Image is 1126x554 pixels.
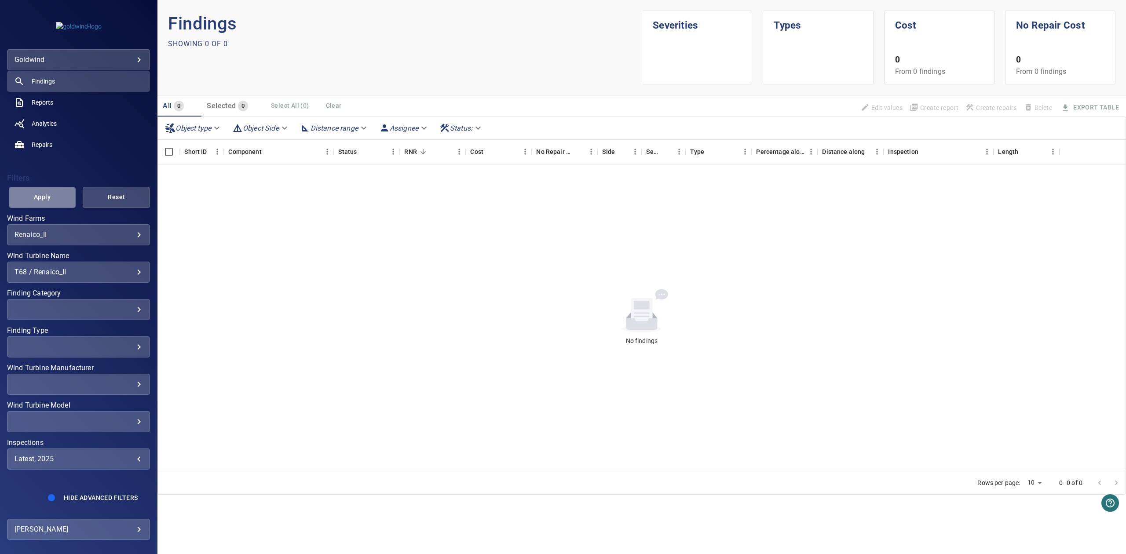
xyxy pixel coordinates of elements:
div: Side [602,139,615,164]
a: findings active [7,71,150,92]
label: Finding Type [7,327,150,334]
div: Assignee [376,120,432,136]
div: 10 [1024,476,1045,489]
div: Distance along [818,139,884,164]
div: goldwind [7,49,150,70]
span: From 0 findings [895,67,945,76]
div: Inspection [888,139,918,164]
span: 0 [238,101,248,111]
div: Wind Turbine Name [7,262,150,283]
em: Object type [175,124,211,132]
button: Menu [453,145,466,158]
p: 0–0 of 0 [1059,478,1082,487]
button: Hide Advanced Filters [58,491,143,505]
div: Status [338,139,357,164]
div: Wind Farms [7,224,150,245]
button: Menu [211,145,224,158]
span: Findings that are included in repair orders can not be deleted [1020,100,1056,115]
div: No Repair Cost [532,139,598,164]
span: 0 [174,101,184,111]
div: Wind Turbine Model [7,411,150,432]
span: All [163,102,172,110]
button: Menu [673,145,686,158]
p: Rows per page: [977,478,1020,487]
div: Percentage along [756,139,804,164]
span: Apply [20,192,65,203]
div: Side [598,139,642,164]
a: repairs noActive [7,134,150,155]
button: Menu [804,145,818,158]
button: Reset [83,187,150,208]
span: Apply the latest inspection filter to create repairs [962,100,1020,115]
em: Distance range [311,124,358,132]
div: Inspections [7,448,150,470]
div: goldwind [15,53,143,67]
div: Projected additional costs incurred by waiting 1 year to repair. This is a function of possible i... [536,139,572,164]
div: Status [334,139,400,164]
div: Inspection [884,139,994,164]
div: Distance along [822,139,865,164]
button: Apply [9,187,76,208]
div: Component [224,139,334,164]
button: Menu [387,145,400,158]
p: 0 [1016,54,1104,66]
div: Repair Now Ratio: The ratio of the additional incurred cost of repair in 1 year and the cost of r... [404,139,417,164]
h1: Types [774,11,862,33]
div: T68 / Renaico_II [15,268,143,276]
span: Selected [207,102,236,110]
div: Component [228,139,261,164]
button: Menu [738,145,752,158]
div: Type [686,139,752,164]
span: Repairs [32,140,52,149]
button: Sort [357,146,369,158]
em: Status : [450,124,472,132]
a: reports noActive [7,92,150,113]
div: Severity [642,139,686,164]
div: Distance range [296,120,372,136]
div: RNR [400,139,466,164]
button: Menu [629,145,642,158]
div: Finding Type [7,336,150,357]
em: Object Side [243,124,279,132]
button: Menu [585,145,598,158]
span: From 0 findings [1016,67,1066,76]
p: Showing 0 of 0 [168,39,228,49]
button: Menu [980,145,994,158]
div: Object type [161,120,225,136]
div: Short ID [184,139,207,164]
div: Severity [646,139,660,164]
button: Menu [519,145,532,158]
div: Status: [436,120,486,136]
div: Type [690,139,704,164]
label: Wind Turbine Name [7,252,150,259]
button: Menu [1046,145,1060,158]
div: Renaico_II [15,230,143,239]
div: Latest, 2025 [15,455,143,463]
button: Sort [660,146,673,158]
a: analytics noActive [7,113,150,134]
button: Menu [870,145,884,158]
label: Inspections [7,439,150,446]
div: No findings [626,336,658,345]
h1: Cost [895,11,983,33]
div: Finding Category [7,299,150,320]
label: Wind Turbine Manufacturer [7,364,150,372]
em: Assignee [390,124,418,132]
div: Wind Turbine Manufacturer [7,374,150,395]
div: [PERSON_NAME] [15,522,143,536]
button: Sort [483,146,496,158]
span: Hide Advanced Filters [64,494,138,501]
div: Length [994,139,1060,164]
p: 0 [895,54,983,66]
button: Sort [572,146,585,158]
span: Reset [94,192,139,203]
p: Findings [168,11,642,37]
h1: No Repair Cost [1016,11,1104,33]
button: Menu [321,145,334,158]
div: Cost [466,139,532,164]
label: Finding Category [7,290,150,297]
div: Object Side [229,120,293,136]
button: Sort [262,146,274,158]
span: Analytics [32,119,57,128]
span: Findings [32,77,55,86]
